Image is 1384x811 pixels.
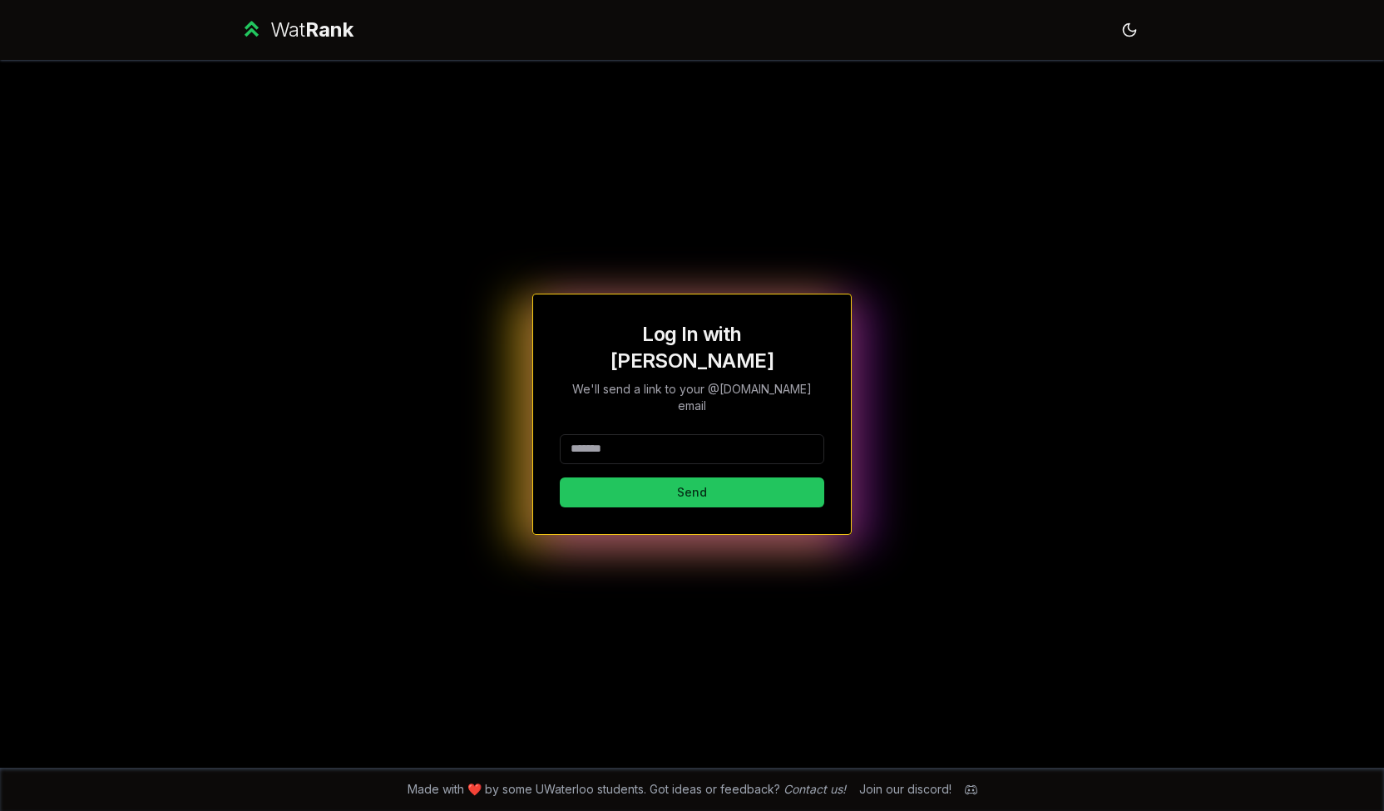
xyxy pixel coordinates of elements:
div: Join our discord! [859,781,951,798]
span: Rank [305,17,353,42]
h1: Log In with [PERSON_NAME] [560,321,824,374]
button: Send [560,477,824,507]
div: Wat [270,17,353,43]
a: WatRank [240,17,353,43]
a: Contact us! [783,782,846,796]
span: Made with ❤️ by some UWaterloo students. Got ideas or feedback? [408,781,846,798]
p: We'll send a link to your @[DOMAIN_NAME] email [560,381,824,414]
